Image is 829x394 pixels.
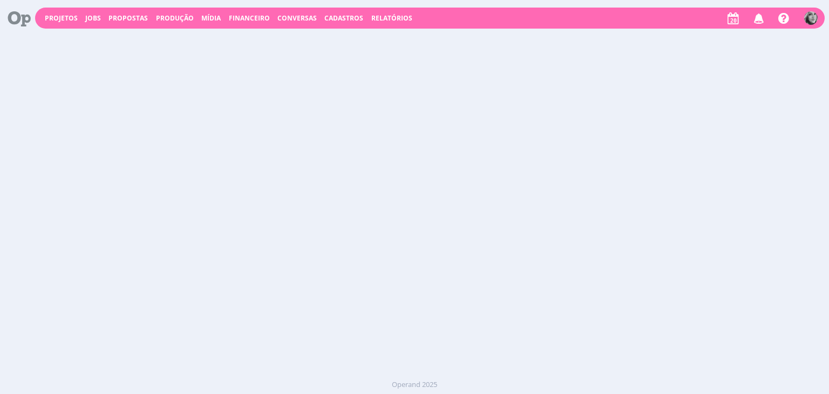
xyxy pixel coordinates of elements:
[804,11,818,25] img: J
[371,13,412,23] a: Relatórios
[804,9,818,28] button: J
[368,14,416,23] button: Relatórios
[226,14,273,23] button: Financeiro
[85,13,101,23] a: Jobs
[277,13,317,23] a: Conversas
[153,14,197,23] button: Produção
[321,14,366,23] button: Cadastros
[198,14,224,23] button: Mídia
[201,13,221,23] a: Mídia
[156,13,194,23] a: Produção
[45,13,78,23] a: Projetos
[82,14,104,23] button: Jobs
[229,13,270,23] span: Financeiro
[108,13,148,23] a: Propostas
[105,14,151,23] button: Propostas
[324,13,363,23] span: Cadastros
[274,14,320,23] button: Conversas
[42,14,81,23] button: Projetos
